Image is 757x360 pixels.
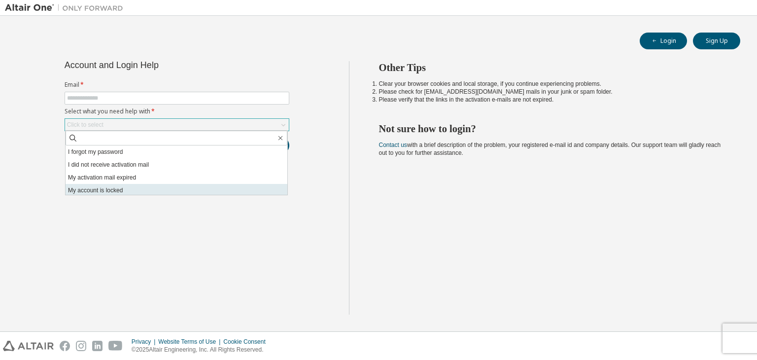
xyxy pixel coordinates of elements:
[379,122,723,135] h2: Not sure how to login?
[108,341,123,351] img: youtube.svg
[65,61,244,69] div: Account and Login Help
[379,96,723,104] li: Please verify that the links in the activation e-mails are not expired.
[67,121,103,129] div: Click to select
[3,341,54,351] img: altair_logo.svg
[65,108,289,115] label: Select what you need help with
[640,33,687,49] button: Login
[379,88,723,96] li: Please check for [EMAIL_ADDRESS][DOMAIN_NAME] mails in your junk or spam folder.
[693,33,740,49] button: Sign Up
[158,338,223,346] div: Website Terms of Use
[379,142,407,148] a: Contact us
[5,3,128,13] img: Altair One
[76,341,86,351] img: instagram.svg
[65,119,289,131] div: Click to select
[132,338,158,346] div: Privacy
[66,145,287,158] li: I forgot my password
[379,61,723,74] h2: Other Tips
[379,142,721,156] span: with a brief description of the problem, your registered e-mail id and company details. Our suppo...
[132,346,272,354] p: © 2025 Altair Engineering, Inc. All Rights Reserved.
[60,341,70,351] img: facebook.svg
[92,341,103,351] img: linkedin.svg
[379,80,723,88] li: Clear your browser cookies and local storage, if you continue experiencing problems.
[65,81,289,89] label: Email
[223,338,271,346] div: Cookie Consent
